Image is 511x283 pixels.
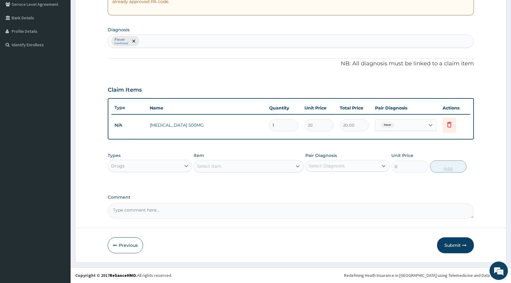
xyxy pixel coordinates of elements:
[111,163,125,169] div: Drugs
[437,237,474,253] button: Submit
[101,3,115,18] div: Minimize live chat window
[108,153,121,158] label: Types
[266,102,301,114] th: Quantity
[111,120,147,131] td: N/A
[108,237,143,253] button: Previous
[194,152,204,159] label: Item
[108,195,474,200] label: Comment
[381,122,394,128] span: Fever
[344,272,506,278] div: Redefining Heath Insurance in [GEOGRAPHIC_DATA] using Telemedicine and Data Science!
[114,37,128,42] p: Fever
[305,152,337,159] label: Pair Diagnosis
[11,31,25,46] img: d_794563401_company_1708531726252_794563401
[108,60,474,68] p: NB: All diagnosis must be linked to a claim item
[32,34,103,42] div: Chat with us now
[372,102,439,114] th: Pair Diagnosis
[197,163,222,169] div: Select Item
[309,163,345,169] div: Select Diagnosis
[36,77,85,139] span: We're online!
[131,38,137,44] span: remove selection option
[71,267,511,283] footer: All rights reserved.
[108,87,142,94] h3: Claim Items
[147,102,266,114] th: Name
[110,273,136,278] a: RelianceHMO
[75,273,137,278] strong: Copyright © 2017 .
[147,119,266,131] td: [MEDICAL_DATA] 500MG
[301,102,337,114] th: Unit Price
[439,102,470,114] th: Actions
[114,42,128,45] small: Confirmed
[430,160,466,173] button: Add
[108,27,130,33] label: Diagnosis
[111,102,147,113] th: Type
[337,102,372,114] th: Total Price
[3,167,117,189] textarea: Type your message and hit 'Enter'
[391,152,413,159] label: Unit Price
